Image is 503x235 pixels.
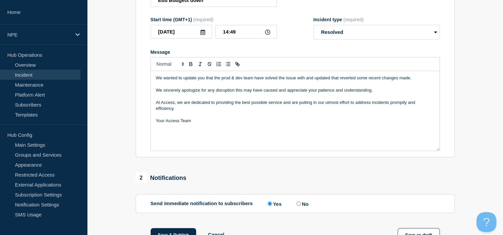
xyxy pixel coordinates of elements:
[193,17,213,22] span: (required)
[297,201,301,206] input: No
[151,200,440,207] div: Send immediate notification to subscribers
[223,60,233,68] button: Toggle bulleted list
[214,60,223,68] button: Toggle ordered list
[151,71,440,151] div: Message
[186,60,195,68] button: Toggle bold text
[151,200,253,207] p: Send immediate notification to subscribers
[156,118,435,124] p: Your Access Team
[151,25,212,39] input: YYYY-MM-DD
[151,49,440,55] div: Message
[154,60,186,68] span: Font size
[343,17,364,22] span: (required)
[266,200,282,207] label: Yes
[314,17,440,22] div: Incident type
[476,212,496,232] iframe: Help Scout Beacon - Open
[215,25,277,39] input: HH:MM
[295,200,309,207] label: No
[268,201,272,206] input: Yes
[233,60,242,68] button: Toggle link
[156,75,435,81] p: We wanted to update you that the prod & dev team have solved the issue with and updated that reve...
[136,172,147,184] span: 2
[151,17,277,22] div: Start time (GMT+1)
[205,60,214,68] button: Toggle strikethrough text
[7,32,71,38] p: NPE
[156,87,435,93] p: We sincerely apologize for any disruption this may have caused and appreciate your patience and u...
[136,172,187,184] div: Notifications
[314,25,440,39] select: Incident type
[156,100,435,112] p: At Access, we are dedicated to providing the best possible service and are putting in our utmost ...
[195,60,205,68] button: Toggle italic text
